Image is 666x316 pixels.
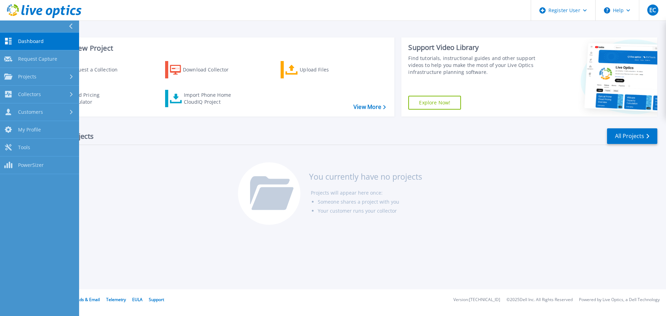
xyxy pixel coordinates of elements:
[408,96,461,110] a: Explore Now!
[309,173,422,180] h3: You currently have no projects
[49,90,127,107] a: Cloud Pricing Calculator
[49,44,386,52] h3: Start a New Project
[69,63,125,77] div: Request a Collection
[18,38,44,44] span: Dashboard
[49,61,127,78] a: Request a Collection
[68,92,123,105] div: Cloud Pricing Calculator
[300,63,355,77] div: Upload Files
[18,56,57,62] span: Request Capture
[106,297,126,302] a: Telemetry
[149,297,164,302] a: Support
[183,63,238,77] div: Download Collector
[318,197,422,206] li: Someone shares a project with you
[18,127,41,133] span: My Profile
[184,92,238,105] div: Import Phone Home CloudIQ Project
[18,109,43,115] span: Customers
[18,162,44,168] span: PowerSizer
[311,188,422,197] li: Projects will appear here once:
[18,91,41,97] span: Collectors
[607,128,657,144] a: All Projects
[453,298,500,302] li: Version: [TECHNICAL_ID]
[318,206,422,215] li: Your customer runs your collector
[408,43,539,52] div: Support Video Library
[281,61,358,78] a: Upload Files
[579,298,660,302] li: Powered by Live Optics, a Dell Technology
[18,74,36,80] span: Projects
[77,297,100,302] a: Ads & Email
[353,104,386,110] a: View More
[165,61,242,78] a: Download Collector
[649,7,656,13] span: EC
[408,55,539,76] div: Find tutorials, instructional guides and other support videos to help you make the most of your L...
[18,144,30,151] span: Tools
[132,297,143,302] a: EULA
[506,298,573,302] li: © 2025 Dell Inc. All Rights Reserved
